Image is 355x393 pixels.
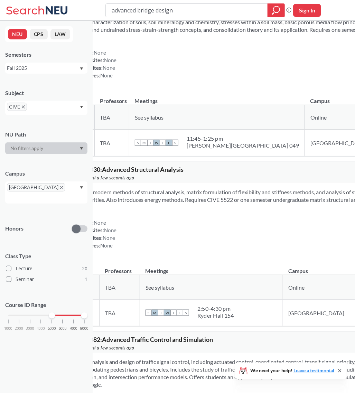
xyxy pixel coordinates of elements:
div: Ryder Hall 154 [197,312,234,319]
span: 20 [82,265,87,272]
div: Dropdown arrow [5,142,87,154]
p: Honors [5,225,24,233]
span: None [94,49,106,56]
svg: Dropdown arrow [80,147,83,150]
span: T [160,140,166,146]
input: Class, professor, course number, "phrase" [111,4,263,16]
span: None [103,235,115,241]
button: NEU [8,29,27,39]
span: 4000 [37,327,45,330]
svg: X to remove pill [22,105,25,109]
span: None [103,65,115,71]
span: See syllabus [135,114,164,121]
span: 8000 [80,327,88,330]
td: TBA [94,105,129,130]
div: Semesters [5,51,87,58]
svg: X to remove pill [60,186,63,189]
span: None [100,72,113,78]
button: CPS [30,29,48,39]
div: 2:50 - 4:30 pm [197,305,234,312]
span: Updated a few seconds ago [78,344,134,352]
svg: Dropdown arrow [80,67,83,70]
span: Class Type [5,252,87,260]
div: Campus [5,170,87,177]
span: T [147,140,153,146]
th: Meetings [140,260,283,275]
th: Professors [94,90,129,105]
span: CIVEX to remove pill [7,103,27,111]
span: 6000 [58,327,67,330]
span: None [94,219,106,226]
span: S [183,310,189,316]
span: M [141,140,147,146]
span: [GEOGRAPHIC_DATA]X to remove pill [7,183,65,191]
td: TBA [94,130,129,156]
span: None [104,227,116,233]
span: None [100,242,113,249]
label: Lecture [6,264,87,273]
th: Meetings [129,90,305,105]
button: Sign In [293,4,321,17]
span: F [177,310,183,316]
div: [GEOGRAPHIC_DATA]X to remove pillDropdown arrow [5,181,87,204]
button: LAW [50,29,70,39]
span: CIVE 7382 : Advanced Traffic Control and Simulation [71,336,213,343]
span: S [146,310,152,316]
span: Updated a few seconds ago [78,174,134,181]
div: Fall 2025Dropdown arrow [5,63,87,74]
span: T [158,310,164,316]
span: 7000 [69,327,78,330]
td: TBA [99,300,140,326]
div: NU Path [5,131,87,138]
th: Professors [99,260,140,275]
span: See syllabus [146,284,174,291]
span: 2000 [15,327,23,330]
span: 5000 [48,327,56,330]
span: 3000 [26,327,34,330]
div: NUPaths: Prerequisites: Corequisites: Course fees: [71,49,116,79]
div: Fall 2025 [7,64,79,72]
span: S [135,140,141,146]
span: F [166,140,172,146]
span: W [153,140,160,146]
span: 1000 [4,327,12,330]
svg: Dropdown arrow [80,106,83,109]
div: NUPaths: Prerequisites: Corequisites: Course fees: [71,219,116,249]
span: M [152,310,158,316]
label: Seminar [6,275,87,284]
td: TBA [99,275,140,300]
span: None [104,57,116,63]
svg: Dropdown arrow [80,186,83,189]
svg: magnifying glass [272,6,280,15]
span: S [172,140,178,146]
span: W [164,310,170,316]
a: Leave a testimonial [293,368,334,374]
span: CIVE 7330 : Advanced Structural Analysis [71,166,184,173]
span: 1 [85,275,87,283]
div: 11:45 - 1:25 pm [187,135,299,142]
div: Subject [5,89,87,97]
div: magnifying glass [268,3,285,17]
span: We need your help! [250,368,334,373]
div: [PERSON_NAME][GEOGRAPHIC_DATA] 049 [187,142,299,149]
p: Course ID Range [5,301,87,309]
span: T [170,310,177,316]
div: CIVEX to remove pillDropdown arrow [5,101,87,115]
